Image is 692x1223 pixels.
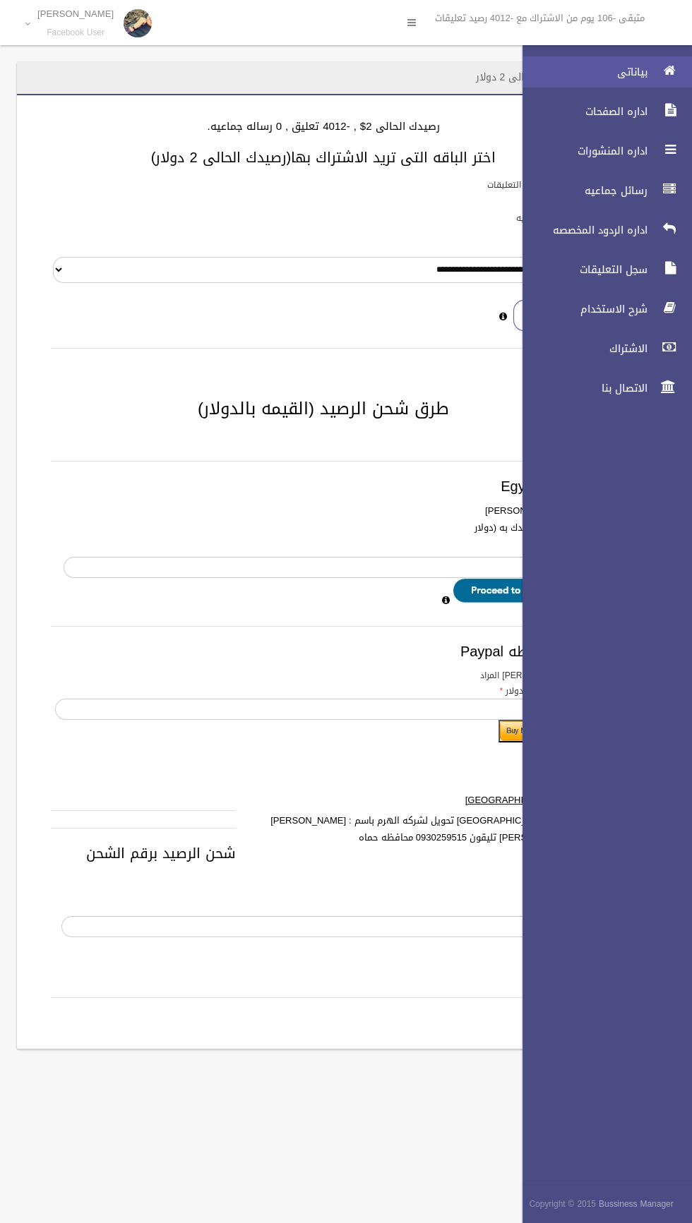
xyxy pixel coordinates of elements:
[511,342,652,356] span: الاشتراك
[511,56,692,88] a: بياناتى
[236,812,585,846] label: داخل [GEOGRAPHIC_DATA] تحويل لشركه الهرم باسم : [PERSON_NAME] [PERSON_NAME] تليقون 0930259515 محا...
[511,135,692,167] a: اداره المنشورات
[511,381,652,395] span: الاتصال بنا
[511,144,652,158] span: اداره المنشورات
[236,792,585,809] label: من [GEOGRAPHIC_DATA]
[511,263,652,277] span: سجل التعليقات
[51,845,596,861] h3: شحن الرصيد برقم الشحن
[511,223,652,237] span: اداره الردود المخصصه
[34,150,613,165] h3: اختر الباقه التى تريد الاشتراك بها(رصيدك الحالى 2 دولار)
[37,8,114,19] p: [PERSON_NAME]
[37,28,114,38] small: Facebook User
[511,104,652,119] span: اداره الصفحات
[516,210,599,226] label: باقات الرسائل الجماعيه
[459,64,630,91] header: الاشتراك - رصيدك الحالى 2 دولار
[487,177,599,193] label: باقات الرد الالى على التعليقات
[599,1196,674,1212] strong: Bussiness Manager
[511,183,652,198] span: رسائل جماعيه
[34,399,613,418] h2: طرق شحن الرصيد (القيمه بالدولار)
[511,333,692,364] a: الاشتراك
[511,294,692,325] a: شرح الاستخدام
[511,96,692,127] a: اداره الصفحات
[511,65,652,79] span: بياناتى
[511,175,692,206] a: رسائل جماعيه
[34,121,613,133] h4: رصيدك الحالى 2$ , -4012 تعليق , 0 رساله جماعيه.
[51,644,596,659] h3: الدفع بواسطه Paypal
[511,215,692,246] a: اداره الردود المخصصه
[529,1196,596,1212] span: Copyright © 2015
[511,373,692,404] a: الاتصال بنا
[499,720,602,742] input: Submit
[51,478,596,494] h3: Egypt payment
[511,302,652,316] span: شرح الاستخدام
[511,254,692,285] a: سجل التعليقات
